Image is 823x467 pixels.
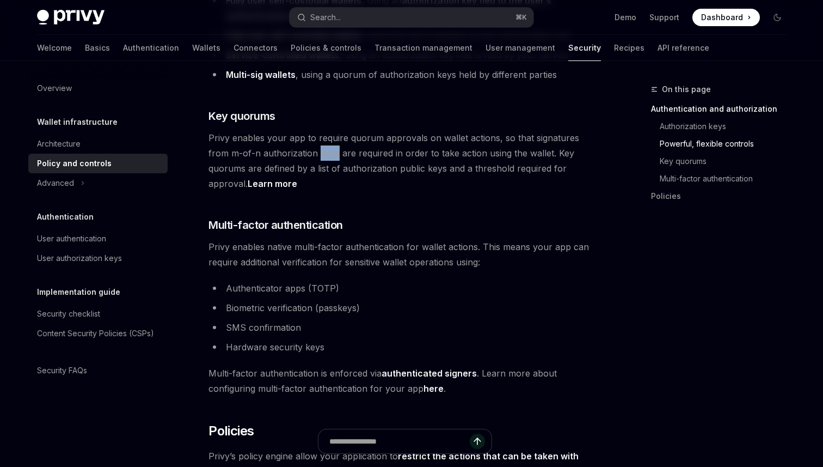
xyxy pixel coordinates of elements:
[28,248,168,268] a: User authorization keys
[568,35,601,61] a: Security
[290,8,533,27] button: Open search
[37,232,106,245] div: User authentication
[37,177,74,190] div: Advanced
[651,118,795,135] a: Authorization keys
[208,217,343,233] span: Multi-factor authentication
[310,11,341,24] div: Search...
[662,83,711,96] span: On this page
[28,154,168,173] a: Policy and controls
[28,134,168,154] a: Architecture
[208,239,601,270] span: Privy enables native multi-factor authentication for wallet actions. This means your app can requ...
[208,67,601,82] li: , using a quorum of authorization keys held by different parties
[658,35,709,61] a: API reference
[234,35,278,61] a: Connectors
[248,178,297,190] a: Learn more
[615,12,636,23] a: Demo
[651,135,795,153] a: Powerful, flexible controls
[374,35,472,61] a: Transaction management
[37,116,118,129] h5: Wallet infrastructure
[651,187,795,205] a: Policies
[208,300,601,316] li: Biometric verification (passkeys)
[769,9,786,26] button: Toggle dark mode
[37,157,112,170] div: Policy and controls
[208,422,254,440] span: Policies
[37,364,87,377] div: Security FAQs
[28,361,168,380] a: Security FAQs
[701,12,743,23] span: Dashboard
[28,324,168,343] a: Content Security Policies (CSPs)
[37,10,105,25] img: dark logo
[37,82,72,95] div: Overview
[208,366,601,396] span: Multi-factor authentication is enforced via . Learn more about configuring multi-factor authentic...
[329,429,470,453] input: Ask a question...
[515,13,527,22] span: ⌘ K
[37,252,122,265] div: User authorization keys
[37,35,72,61] a: Welcome
[37,307,100,320] div: Security checklist
[651,170,795,187] a: Multi-factor authentication
[123,35,179,61] a: Authentication
[28,173,168,193] button: Toggle Advanced section
[470,434,485,449] button: Send message
[37,286,120,299] h5: Implementation guide
[37,137,81,150] div: Architecture
[28,229,168,248] a: User authentication
[85,35,110,61] a: Basics
[208,130,601,191] span: Privy enables your app to require quorum approvals on wallet actions, so that signatures from m-o...
[382,368,477,379] a: authenticated signers
[208,281,601,296] li: Authenticator apps (TOTP)
[651,100,795,118] a: Authentication and authorization
[192,35,220,61] a: Wallets
[28,304,168,324] a: Security checklist
[208,320,601,335] li: SMS confirmation
[28,78,168,98] a: Overview
[486,35,555,61] a: User management
[614,35,644,61] a: Recipes
[208,339,601,355] li: Hardware security keys
[291,35,361,61] a: Policies & controls
[37,327,154,340] div: Content Security Policies (CSPs)
[651,153,795,170] a: Key quorums
[37,210,94,223] h5: Authentication
[649,12,679,23] a: Support
[423,383,444,395] a: here
[208,108,275,124] span: Key quorums
[692,9,760,26] a: Dashboard
[226,69,296,80] strong: Multi-sig wallets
